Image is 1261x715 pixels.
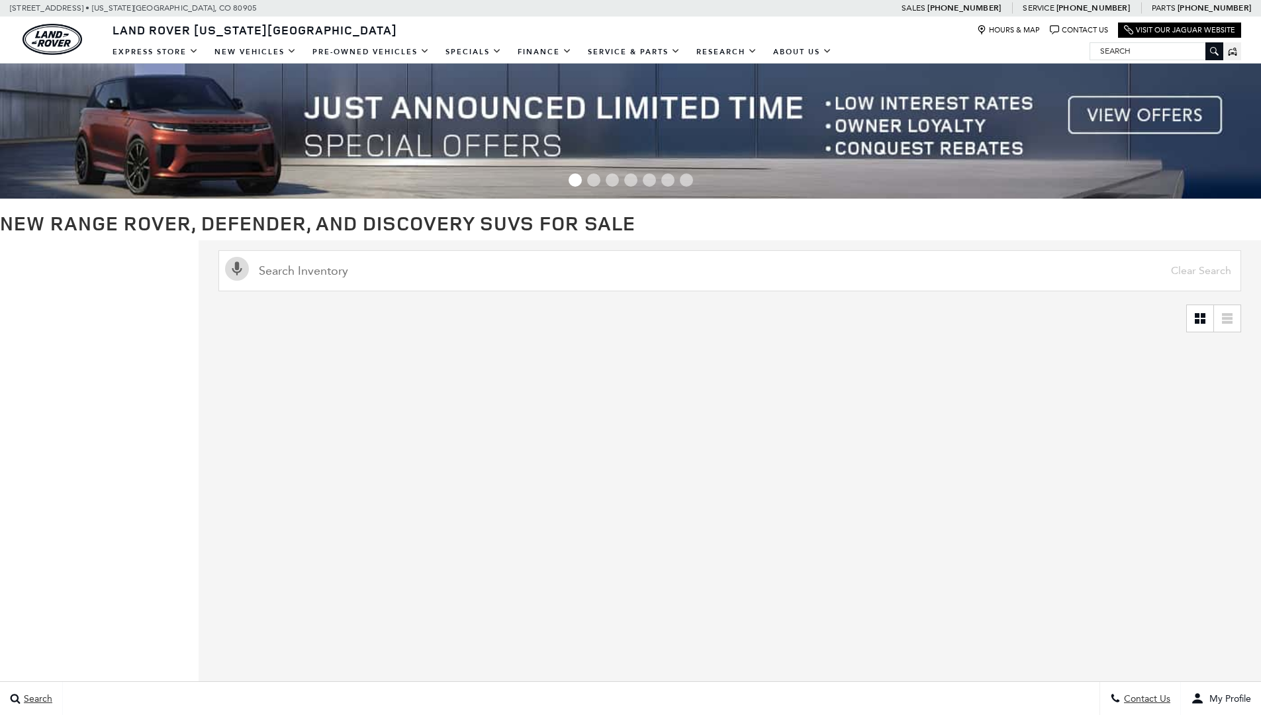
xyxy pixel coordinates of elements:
button: Open user profile menu [1181,682,1261,715]
a: Contact Us [1050,25,1108,35]
a: Visit Our Jaguar Website [1124,25,1235,35]
a: Pre-Owned Vehicles [304,40,438,64]
span: Go to slide 1 [569,173,582,187]
a: New Vehicles [207,40,304,64]
a: [STREET_ADDRESS] • [US_STATE][GEOGRAPHIC_DATA], CO 80905 [10,3,257,13]
span: Contact Us [1121,693,1170,704]
input: Search Inventory [218,250,1241,291]
a: Finance [510,40,580,64]
span: Go to slide 2 [587,173,600,187]
span: Go to slide 3 [606,173,619,187]
img: Land Rover [23,24,82,55]
a: Specials [438,40,510,64]
span: Go to slide 7 [680,173,693,187]
a: Service & Parts [580,40,688,64]
a: Land Rover [US_STATE][GEOGRAPHIC_DATA] [105,22,405,38]
input: Search [1090,43,1223,59]
span: Sales [902,3,925,13]
a: [PHONE_NUMBER] [1056,3,1130,13]
span: Go to slide 5 [643,173,656,187]
svg: Click to toggle on voice search [225,257,249,281]
span: Parts [1152,3,1176,13]
a: EXPRESS STORE [105,40,207,64]
nav: Main Navigation [105,40,840,64]
a: land-rover [23,24,82,55]
a: About Us [765,40,840,64]
span: Land Rover [US_STATE][GEOGRAPHIC_DATA] [113,22,397,38]
a: [PHONE_NUMBER] [927,3,1001,13]
span: Go to slide 4 [624,173,637,187]
a: [PHONE_NUMBER] [1178,3,1251,13]
a: Hours & Map [977,25,1040,35]
a: Research [688,40,765,64]
span: Service [1023,3,1054,13]
span: Search [21,693,52,704]
span: My Profile [1204,693,1251,704]
span: Go to slide 6 [661,173,675,187]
